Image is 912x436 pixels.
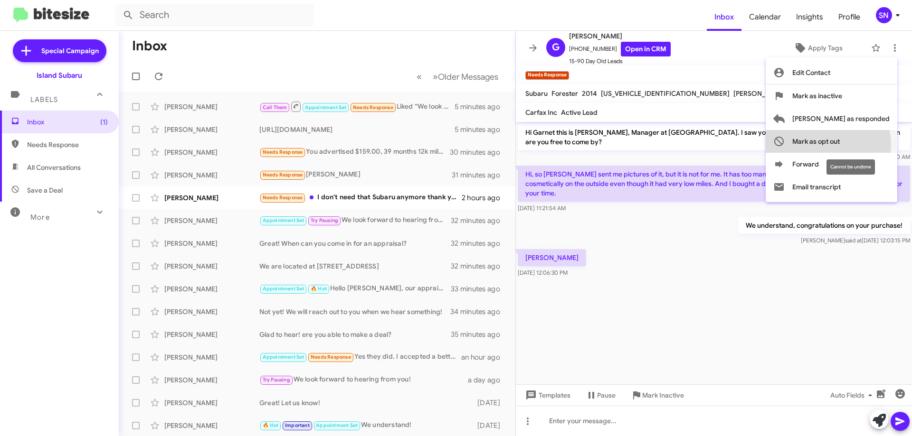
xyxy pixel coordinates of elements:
div: Cannot be undone [826,159,875,175]
span: Mark as inactive [792,84,842,107]
button: Forward [766,153,897,176]
span: [PERSON_NAME] as responded [792,107,890,130]
button: Email transcript [766,176,897,198]
span: Mark as opt out [792,130,840,153]
span: Edit Contact [792,61,830,84]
